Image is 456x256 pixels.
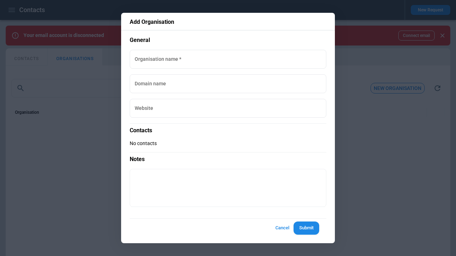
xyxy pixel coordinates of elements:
[130,18,326,26] p: Add Organisation
[294,222,319,235] button: Submit
[130,140,326,146] p: No contacts
[130,123,326,134] p: Contacts
[130,36,326,44] p: General
[130,152,326,163] p: Notes
[271,222,294,235] button: Cancel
